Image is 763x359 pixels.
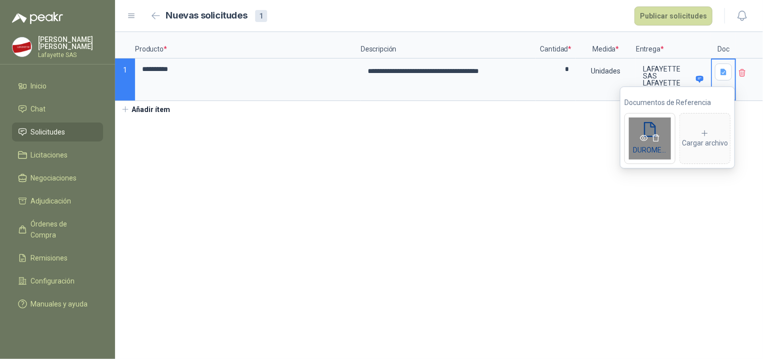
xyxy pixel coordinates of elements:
[31,195,72,206] span: Adjudicación
[12,294,103,313] a: Manuales y ayuda
[12,122,103,141] a: Solicitudes
[31,218,94,240] span: Órdenes de Compra
[12,76,103,95] a: Inicio
[31,298,88,309] span: Manuales y ayuda
[12,214,103,244] a: Órdenes de Compra
[38,36,103,50] p: [PERSON_NAME] [PERSON_NAME]
[652,134,660,142] span: delete
[31,80,47,91] span: Inicio
[31,172,77,183] span: Negociaciones
[636,32,711,58] p: Entrega
[115,58,135,101] p: 1
[12,99,103,118] a: Chat
[31,275,75,286] span: Configuración
[12,191,103,210] a: Adjudicación
[682,129,728,149] div: Cargar archivo
[31,103,46,114] span: Chat
[31,149,68,160] span: Licitaciones
[255,10,267,22] div: 1
[12,248,103,267] a: Remisiones
[12,271,103,290] a: Configuración
[12,168,103,187] a: Negociaciones
[650,133,662,143] button: delete
[38,52,103,58] p: Lafayette SAS
[166,8,248,23] h2: Nuevas solicitudes
[31,126,66,137] span: Solicitudes
[640,134,648,142] span: eye
[12,12,63,24] img: Logo peakr
[638,134,650,142] a: eye
[135,32,361,58] p: Producto
[361,32,536,58] p: Descripción
[576,32,636,58] p: Medida
[12,145,103,164] a: Licitaciones
[624,97,730,108] p: Documentos de Referencia
[31,252,68,263] span: Remisiones
[536,32,576,58] p: Cantidad
[634,6,712,25] button: Publicar solicitudes
[577,59,635,82] div: Unidades
[711,32,736,58] p: Doc
[643,65,692,93] p: LAFAYETTE SAS LAFAYETTE SAS
[13,37,32,56] img: Company Logo
[115,101,177,118] button: Añadir ítem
